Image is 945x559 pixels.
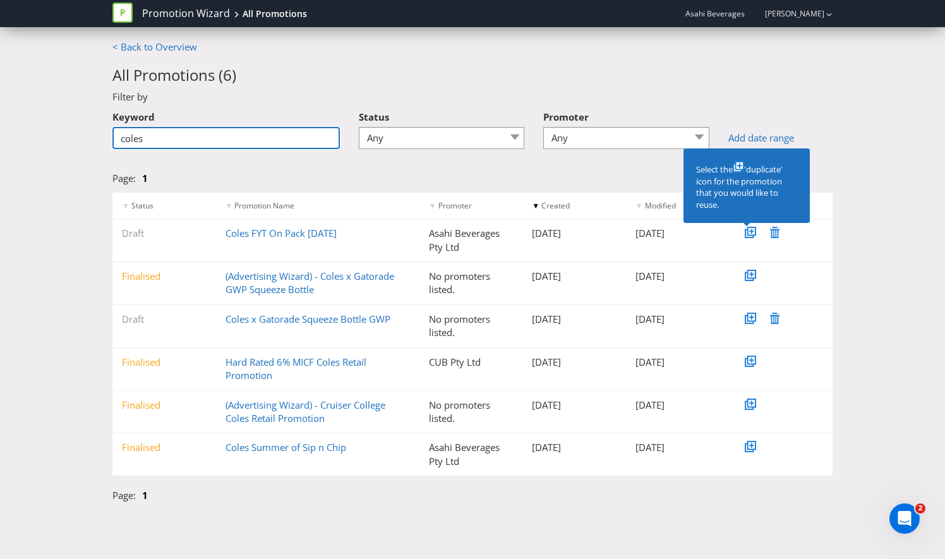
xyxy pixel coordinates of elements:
[226,399,385,424] a: (Advertising Wizard) - Cruiser College Coles Retail Promotion
[728,131,833,145] a: Add date range
[522,313,626,326] div: [DATE]
[359,111,389,123] span: Status
[226,356,366,382] a: Hard Rated 6% MICF Coles Retail Promotion
[626,313,730,326] div: [DATE]
[112,40,197,53] a: < Back to Overview
[142,6,230,21] a: Promotion Wizard
[142,489,148,502] a: 1
[419,313,523,340] div: No promoters listed.
[438,200,472,211] span: Promoter
[696,164,783,210] span: 'duplicate' icon for the promotion that you would like to reuse.
[419,227,523,254] div: Asahi Beverages Pty Ltd
[142,172,148,184] a: 1
[915,503,925,514] span: 2
[626,399,730,412] div: [DATE]
[429,200,436,211] span: ▼
[635,200,643,211] span: ▼
[122,200,129,211] span: ▼
[112,489,136,502] span: Page:
[419,356,523,369] div: CUB Pty Ltd
[112,104,155,124] label: Keyword
[112,127,340,149] input: Filter promotions...
[522,441,626,454] div: [DATE]
[226,200,233,211] span: ▼
[522,270,626,283] div: [DATE]
[226,227,337,239] a: Coles FYT On Pack [DATE]
[419,399,523,426] div: No promoters listed.
[419,270,523,297] div: No promoters listed.
[696,164,733,175] span: Select the
[112,227,216,240] div: Draft
[522,356,626,369] div: [DATE]
[226,270,394,296] a: (Advertising Wizard) - Coles x Gatorade GWP Squeeze Bottle
[626,227,730,240] div: [DATE]
[112,441,216,454] div: Finalised
[223,64,232,85] span: 6
[112,313,216,326] div: Draft
[889,503,920,534] iframe: Intercom live chat
[541,200,570,211] span: Created
[103,90,842,104] div: Filter by
[131,200,153,211] span: Status
[112,270,216,283] div: Finalised
[626,356,730,369] div: [DATE]
[419,441,523,468] div: Asahi Beverages Pty Ltd
[234,200,294,211] span: Promotion Name
[112,356,216,369] div: Finalised
[685,8,745,19] span: Asahi Beverages
[626,441,730,454] div: [DATE]
[112,172,136,184] span: Page:
[752,8,824,19] a: [PERSON_NAME]
[232,64,236,85] span: )
[532,200,539,211] span: ▼
[522,399,626,412] div: [DATE]
[645,200,676,211] span: Modified
[112,64,223,85] span: All Promotions (
[543,111,589,123] span: Promoter
[226,441,346,454] a: Coles Summer of Sip n Chip
[626,270,730,283] div: [DATE]
[112,399,216,412] div: Finalised
[522,227,626,240] div: [DATE]
[226,313,390,325] a: Coles x Gatorade Squeeze Bottle GWP
[243,8,307,20] div: All Promotions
